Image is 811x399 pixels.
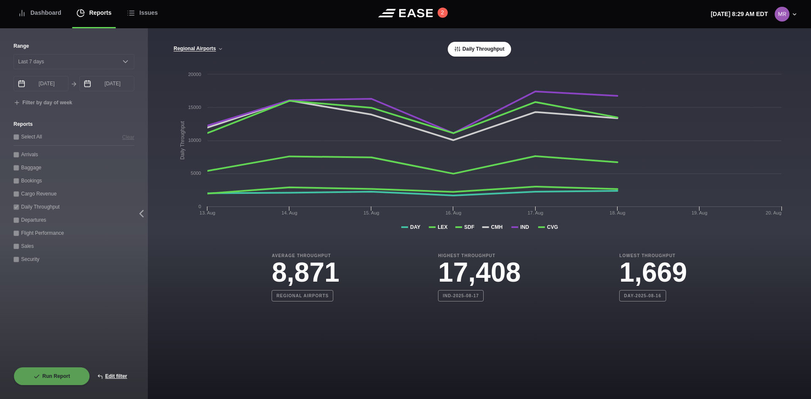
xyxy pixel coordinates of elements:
[79,76,134,91] input: mm/dd/yyyy
[464,224,474,230] tspan: SDF
[691,210,707,215] tspan: 19. Aug
[14,120,134,128] label: Reports
[199,204,201,209] text: 0
[547,224,558,230] tspan: CVG
[272,252,339,259] b: Average Throughput
[438,290,484,301] b: IND-2025-08-17
[619,290,666,301] b: DAY-2025-08-16
[188,138,201,143] text: 10000
[711,10,768,19] p: [DATE] 8:29 AM EDT
[491,224,503,230] tspan: CMH
[520,224,529,230] tspan: IND
[610,210,625,215] tspan: 18. Aug
[775,7,789,22] img: 0b2ed616698f39eb9cebe474ea602d52
[766,210,781,215] tspan: 20. Aug
[14,76,68,91] input: mm/dd/yyyy
[199,210,215,215] tspan: 13. Aug
[438,224,447,230] tspan: LEX
[438,252,521,259] b: Highest Throughput
[364,210,379,215] tspan: 15. Aug
[438,8,448,18] button: 2
[272,290,333,301] b: Regional Airports
[272,259,339,286] h3: 8,871
[14,42,134,50] label: Range
[14,100,72,106] button: Filter by day of week
[188,72,201,77] text: 20000
[619,259,687,286] h3: 1,669
[191,171,201,176] text: 5000
[173,46,223,52] button: Regional Airports
[438,259,521,286] h3: 17,408
[619,252,687,259] b: Lowest Throughput
[180,121,185,160] tspan: Daily Throughput
[448,42,511,57] button: Daily Throughput
[188,105,201,110] text: 15000
[90,367,134,385] button: Edit filter
[281,210,297,215] tspan: 14. Aug
[528,210,543,215] tspan: 17. Aug
[122,133,134,141] button: Clear
[410,224,420,230] tspan: DAY
[446,210,461,215] tspan: 16. Aug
